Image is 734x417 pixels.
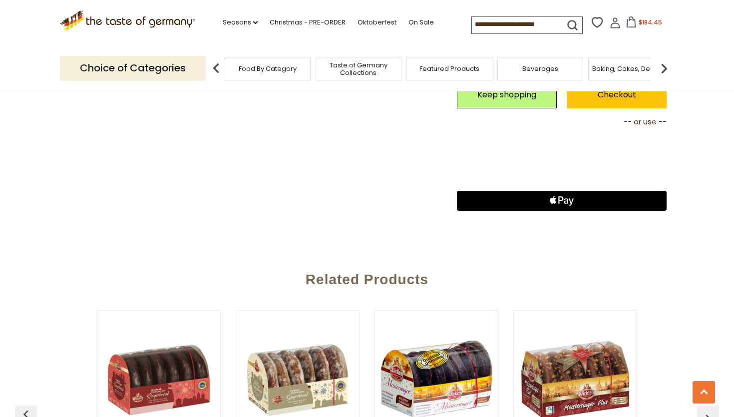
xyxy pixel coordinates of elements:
p: -- or use -- [457,116,667,128]
a: Christmas - PRE-ORDER [270,17,346,28]
span: $184.45 [639,18,662,26]
iframe: PayPal-paypal [457,136,667,156]
a: Food By Category [239,65,297,72]
a: Keep shopping [457,81,557,108]
a: Checkout [567,81,667,108]
a: On Sale [408,17,434,28]
div: Related Products [20,257,714,298]
p: Choice of Categories [60,56,206,80]
a: Baking, Cakes, Desserts [592,65,670,72]
a: Featured Products [419,65,479,72]
iframe: PayPal-paylater [457,163,667,183]
button: $184.45 [623,16,665,31]
img: next arrow [654,58,674,78]
a: Oktoberfest [358,17,396,28]
a: Seasons [223,17,258,28]
a: Beverages [522,65,558,72]
img: previous arrow [206,58,226,78]
a: Taste of Germany Collections [319,61,398,76]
